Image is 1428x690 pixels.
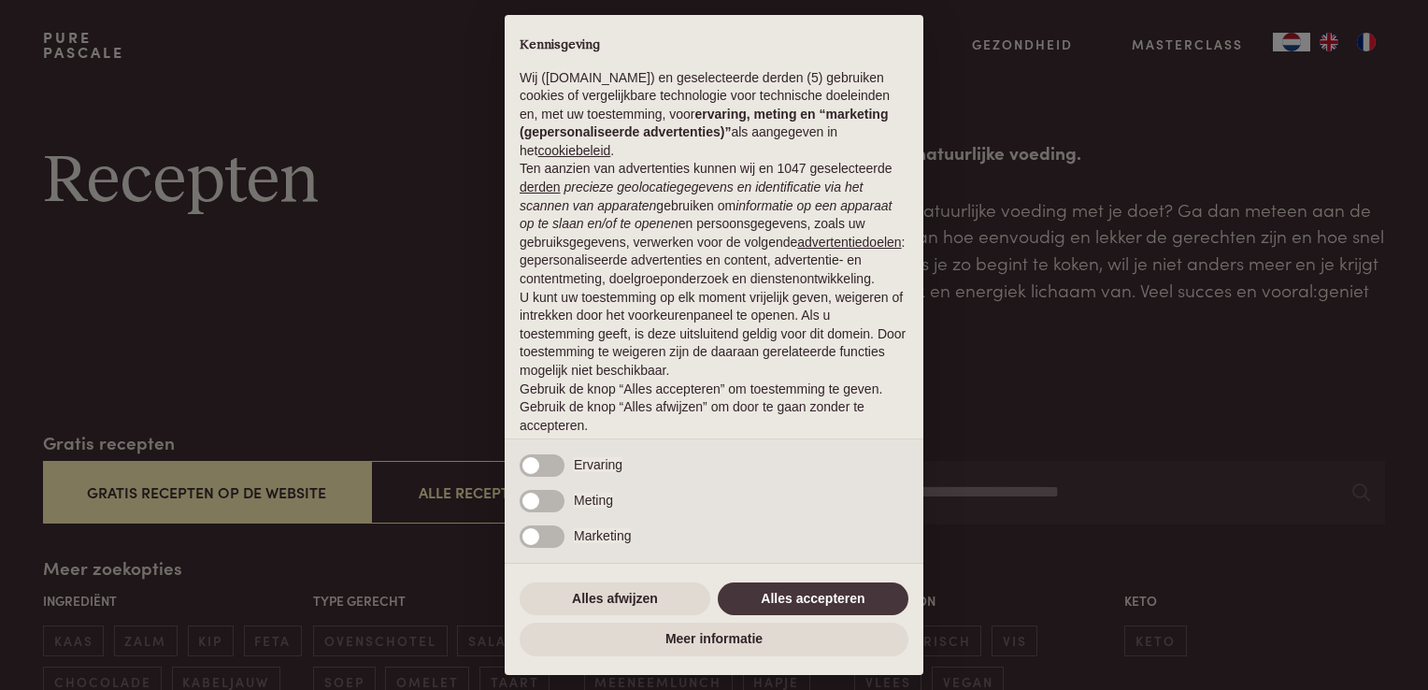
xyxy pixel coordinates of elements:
em: precieze geolocatiegegevens en identificatie via het scannen van apparaten [520,180,863,213]
p: Wij ([DOMAIN_NAME]) en geselecteerde derden (5) gebruiken cookies of vergelijkbare technologie vo... [520,69,908,161]
a: cookiebeleid [537,143,610,158]
button: Alles accepteren [718,582,908,616]
span: Ervaring [574,457,622,472]
em: informatie op een apparaat op te slaan en/of te openen [520,198,892,232]
span: Marketing [574,528,631,543]
p: U kunt uw toestemming op elk moment vrijelijk geven, weigeren of intrekken door het voorkeurenpan... [520,289,908,381]
button: advertentiedoelen [797,234,901,252]
strong: ervaring, meting en “marketing (gepersonaliseerde advertenties)” [520,107,888,140]
button: Alles afwijzen [520,582,710,616]
p: Ten aanzien van advertenties kunnen wij en 1047 geselecteerde gebruiken om en persoonsgegevens, z... [520,160,908,288]
button: Meer informatie [520,623,908,656]
p: Gebruik de knop “Alles accepteren” om toestemming te geven. Gebruik de knop “Alles afwijzen” om d... [520,381,908,436]
h2: Kennisgeving [520,37,908,54]
span: Meting [574,493,613,508]
button: derden [520,179,561,197]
